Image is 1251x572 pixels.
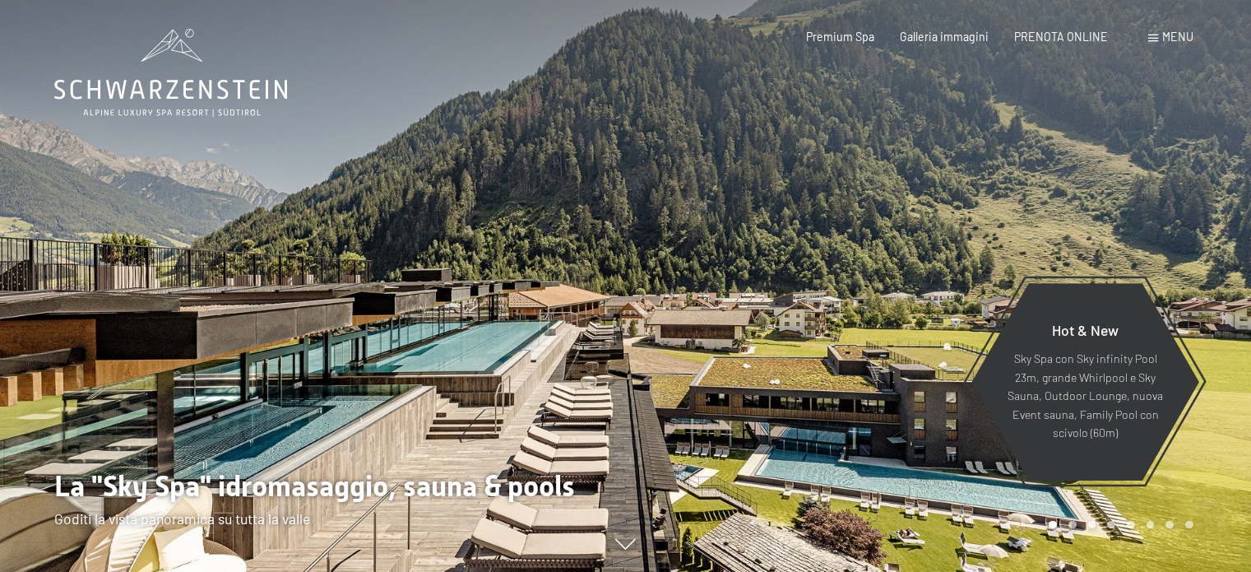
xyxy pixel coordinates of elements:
div: Carousel Page 8 [1185,521,1193,529]
div: Carousel Page 3 [1088,521,1096,529]
p: Sky Spa con Sky infinity Pool 23m, grande Whirlpool e Sky Sauna, Outdoor Lounge, nuova Event saun... [1007,350,1164,443]
div: Carousel Page 7 [1165,521,1174,529]
div: Carousel Page 5 [1127,521,1135,529]
div: Carousel Pagination [1043,521,1193,529]
a: Hot & New Sky Spa con Sky infinity Pool 23m, grande Whirlpool e Sky Sauna, Outdoor Lounge, nuova ... [971,282,1200,481]
div: Carousel Page 1 (Current Slide) [1049,521,1057,529]
a: Premium Spa [806,30,874,44]
div: Carousel Page 2 [1068,521,1077,529]
span: Menu [1162,30,1193,44]
div: Carousel Page 4 [1107,521,1115,529]
a: PRENOTA ONLINE [1014,30,1108,44]
div: Carousel Page 6 [1147,521,1155,529]
span: Hot & New [1052,321,1119,339]
a: Galleria immagini [900,30,989,44]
